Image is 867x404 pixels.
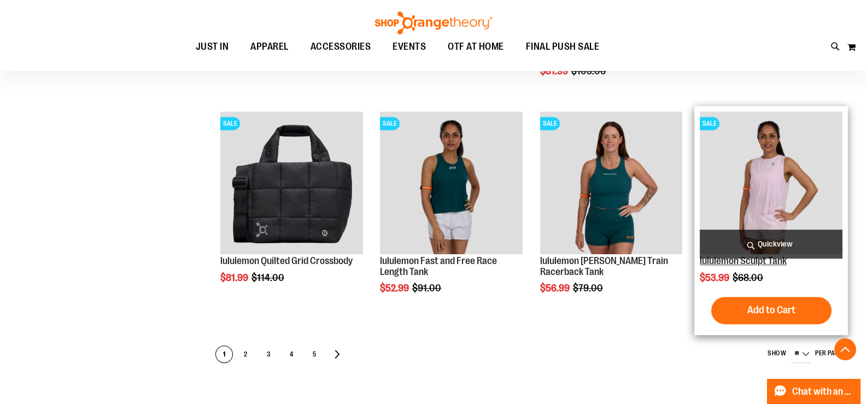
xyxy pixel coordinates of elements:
span: $53.99 [700,272,731,283]
span: EVENTS [393,34,426,59]
img: Main Image of 1538347 [700,112,842,254]
a: lululemon Wunder Train Racerback TankSALE [540,112,683,256]
span: 1 [216,346,232,364]
span: Show [768,349,786,356]
a: 2 [237,346,254,363]
span: SALE [220,117,240,130]
a: JUST IN [185,34,240,60]
span: JUST IN [196,34,229,59]
a: Quickview [700,230,842,259]
a: 3 [260,346,277,363]
button: Back To Top [834,338,856,360]
span: 4 [283,346,300,364]
span: $56.99 [540,283,571,294]
span: 3 [260,346,277,364]
div: product [215,106,368,311]
a: lululemon Quilted Grid Crossbody [220,255,353,266]
span: ACCESSORIES [311,34,371,59]
span: Chat with an Expert [792,387,854,397]
img: lululemon Quilted Grid Crossbody [220,112,363,254]
span: $79.00 [573,283,605,294]
div: product [374,106,528,321]
a: lululemon Quilted Grid CrossbodySALE [220,112,363,256]
a: Main view of 2024 August lululemon Fast and Free Race Length TankSALE [380,112,523,256]
a: ACCESSORIES [300,34,382,60]
span: SALE [700,117,719,130]
img: Shop Orangetheory [373,11,494,34]
a: FINAL PUSH SALE [515,34,611,59]
a: 4 [283,346,300,363]
span: SALE [380,117,400,130]
img: lululemon Wunder Train Racerback Tank [540,112,683,254]
a: Main Image of 1538347SALE [700,112,842,256]
a: OTF AT HOME [437,34,515,60]
span: $52.99 [380,283,411,294]
span: per page [815,349,842,356]
a: lululemon Fast and Free Race Length Tank [380,255,497,277]
a: 5 [306,346,323,363]
span: FINAL PUSH SALE [526,34,600,59]
button: Add to Cart [711,297,831,324]
span: Add to Cart [747,304,795,316]
div: product [535,106,688,321]
a: EVENTS [382,34,437,60]
button: Chat with an Expert [767,379,861,404]
a: APPAREL [239,34,300,60]
span: 5 [306,346,323,364]
span: $114.00 [251,272,286,283]
span: $81.99 [220,272,250,283]
span: $91.00 [412,283,443,294]
select: Show per page [792,346,811,363]
span: $68.00 [733,272,765,283]
a: lululemon Sculpt Tank [700,255,787,266]
a: lululemon [PERSON_NAME] Train Racerback Tank [540,255,668,277]
span: APPAREL [250,34,289,59]
span: 2 [237,346,254,364]
span: SALE [540,117,560,130]
img: Main view of 2024 August lululemon Fast and Free Race Length Tank [380,112,523,254]
span: OTF AT HOME [448,34,504,59]
div: product [694,106,848,335]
